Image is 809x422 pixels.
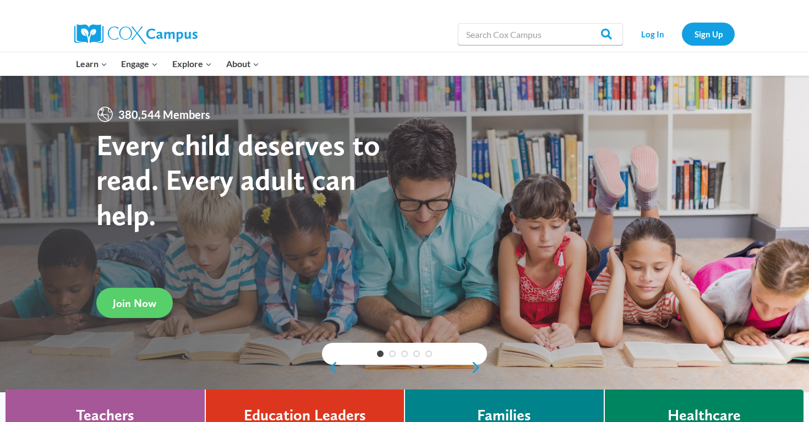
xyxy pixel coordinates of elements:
a: 5 [425,350,432,357]
a: 2 [389,350,396,357]
strong: Every child deserves to read. Every adult can help. [96,127,380,232]
a: 4 [413,350,420,357]
a: Log In [628,23,676,45]
a: Sign Up [682,23,735,45]
a: 1 [377,350,384,357]
nav: Secondary Navigation [628,23,735,45]
nav: Primary Navigation [69,52,266,75]
span: Explore [172,57,212,71]
a: previous [322,361,338,374]
a: 3 [401,350,408,357]
span: About [226,57,259,71]
img: Cox Campus [74,24,198,44]
div: content slider buttons [322,357,487,379]
a: next [471,361,487,374]
a: Join Now [96,288,173,318]
span: Engage [121,57,158,71]
span: Join Now [113,297,156,310]
input: Search Cox Campus [458,23,623,45]
span: Learn [76,57,107,71]
span: 380,544 Members [114,106,215,123]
